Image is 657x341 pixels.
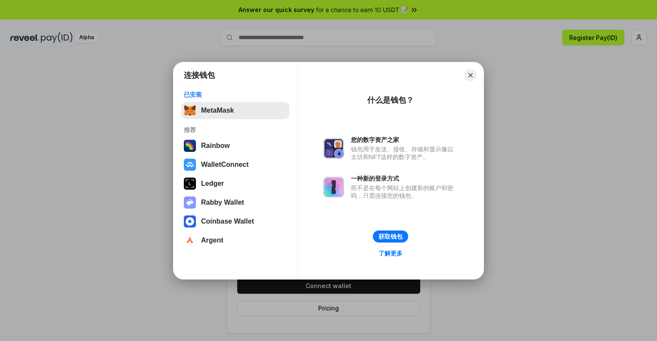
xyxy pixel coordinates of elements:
div: 了解更多 [378,249,403,257]
button: MetaMask [181,102,289,119]
img: svg+xml,%3Csvg%20xmlns%3D%22http%3A%2F%2Fwww.w3.org%2F2000%2Fsvg%22%20fill%3D%22none%22%20viewBox... [323,138,344,159]
div: 推荐 [184,126,287,134]
button: 获取钱包 [373,230,408,243]
img: svg+xml,%3Csvg%20width%3D%2228%22%20height%3D%2228%22%20viewBox%3D%220%200%2028%2028%22%20fill%3D... [184,234,196,246]
div: Ledger [201,180,224,187]
div: 一种新的登录方式 [351,175,458,182]
img: svg+xml,%3Csvg%20width%3D%2228%22%20height%3D%2228%22%20viewBox%3D%220%200%2028%2028%22%20fill%3D... [184,215,196,227]
button: Rabby Wallet [181,194,289,211]
div: 什么是钱包？ [367,95,414,105]
img: svg+xml,%3Csvg%20xmlns%3D%22http%3A%2F%2Fwww.w3.org%2F2000%2Fsvg%22%20fill%3D%22none%22%20viewBox... [184,197,196,209]
h1: 连接钱包 [184,70,215,80]
img: svg+xml,%3Csvg%20width%3D%22120%22%20height%3D%22120%22%20viewBox%3D%220%200%20120%20120%22%20fil... [184,140,196,152]
div: Coinbase Wallet [201,218,254,225]
div: 已安装 [184,91,287,98]
img: svg+xml,%3Csvg%20xmlns%3D%22http%3A%2F%2Fwww.w3.org%2F2000%2Fsvg%22%20fill%3D%22none%22%20viewBox... [323,177,344,197]
div: WalletConnect [201,161,249,169]
button: Rainbow [181,137,289,154]
div: 而不是在每个网站上创建新的账户和密码，只需连接您的钱包。 [351,184,458,200]
div: Rainbow [201,142,230,150]
div: 钱包用于发送、接收、存储和显示像以太坊和NFT这样的数字资产。 [351,145,458,161]
div: 获取钱包 [378,233,403,240]
div: Rabby Wallet [201,199,244,206]
a: 了解更多 [373,248,408,259]
div: Argent [201,237,223,244]
img: svg+xml,%3Csvg%20width%3D%2228%22%20height%3D%2228%22%20viewBox%3D%220%200%2028%2028%22%20fill%3D... [184,159,196,171]
div: 您的数字资产之家 [351,136,458,144]
button: Argent [181,232,289,249]
button: WalletConnect [181,156,289,173]
button: Ledger [181,175,289,192]
div: MetaMask [201,107,234,114]
button: Close [465,69,477,81]
img: svg+xml,%3Csvg%20fill%3D%22none%22%20height%3D%2233%22%20viewBox%3D%220%200%2035%2033%22%20width%... [184,104,196,117]
img: svg+xml,%3Csvg%20xmlns%3D%22http%3A%2F%2Fwww.w3.org%2F2000%2Fsvg%22%20width%3D%2228%22%20height%3... [184,178,196,190]
button: Coinbase Wallet [181,213,289,230]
